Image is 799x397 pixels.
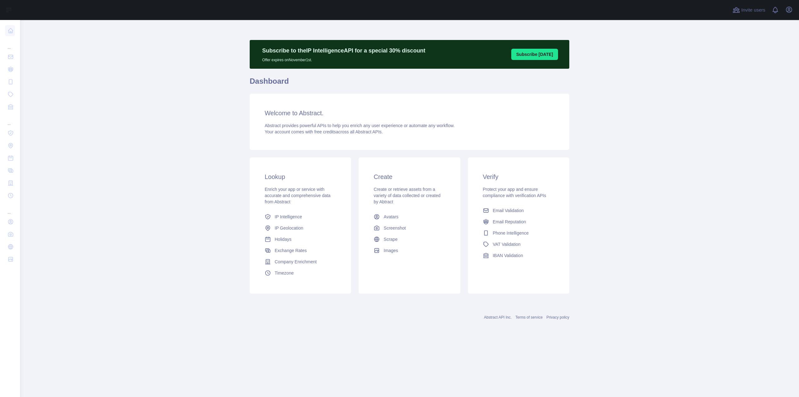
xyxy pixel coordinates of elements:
a: IP Geolocation [262,222,339,234]
p: Offer expires on November 1st. [262,55,425,62]
a: IBAN Validation [480,250,557,261]
span: IBAN Validation [493,252,523,259]
span: Invite users [741,7,765,14]
span: Scrape [384,236,397,242]
a: Company Enrichment [262,256,339,267]
a: VAT Validation [480,239,557,250]
span: Holidays [275,236,292,242]
span: Exchange Rates [275,247,307,254]
div: ... [5,114,15,126]
span: Your account comes with across all Abstract APIs. [265,129,383,134]
span: Timezone [275,270,294,276]
a: Scrape [371,234,448,245]
span: VAT Validation [493,241,521,247]
a: Screenshot [371,222,448,234]
span: IP Intelligence [275,214,302,220]
span: Create or retrieve assets from a variety of data collected or created by Abtract [374,187,440,204]
span: Avatars [384,214,398,220]
span: IP Geolocation [275,225,303,231]
a: IP Intelligence [262,211,339,222]
span: Email Reputation [493,219,526,225]
button: Subscribe [DATE] [511,49,558,60]
h3: Lookup [265,172,336,181]
span: Phone Intelligence [493,230,529,236]
a: Holidays [262,234,339,245]
span: Enrich your app or service with accurate and comprehensive data from Abstract [265,187,331,204]
a: Email Validation [480,205,557,216]
div: ... [5,202,15,215]
button: Invite users [731,5,767,15]
p: Subscribe to the IP Intelligence API for a special 30 % discount [262,46,425,55]
a: Images [371,245,448,256]
a: Abstract API Inc. [484,315,512,320]
span: Email Validation [493,207,524,214]
a: Timezone [262,267,339,279]
h3: Create [374,172,445,181]
a: Phone Intelligence [480,227,557,239]
a: Terms of service [515,315,542,320]
span: Company Enrichment [275,259,317,265]
a: Email Reputation [480,216,557,227]
span: Images [384,247,398,254]
a: Privacy policy [547,315,569,320]
span: Abstract provides powerful APIs to help you enrich any user experience or automate any workflow. [265,123,455,128]
span: Protect your app and ensure compliance with verification APIs [483,187,546,198]
a: Avatars [371,211,448,222]
h3: Welcome to Abstract. [265,109,554,117]
h3: Verify [483,172,554,181]
span: free credits [314,129,336,134]
span: Screenshot [384,225,406,231]
div: ... [5,37,15,50]
h1: Dashboard [250,76,569,91]
a: Exchange Rates [262,245,339,256]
